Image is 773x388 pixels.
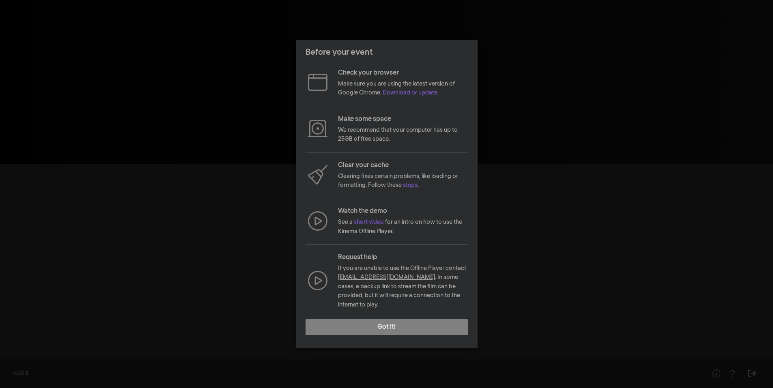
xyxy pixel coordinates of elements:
[338,218,468,236] p: See a for an intro on how to use the Kinema Offline Player.
[338,161,468,170] p: Clear your cache
[338,206,468,216] p: Watch the demo
[338,172,468,190] p: Clearing fixes certain problems, like loading or formatting. Follow these .
[338,68,468,78] p: Check your browser
[338,114,468,124] p: Make some space
[338,126,468,144] p: We recommend that your computer has up to 25GB of free space.
[338,253,468,262] p: Request help
[296,40,478,65] header: Before your event
[338,79,468,98] p: Make sure you are using the latest version of Google Chrome.
[383,90,437,96] a: Download or update
[354,219,384,225] a: short video
[338,274,435,280] a: [EMAIL_ADDRESS][DOMAIN_NAME]
[338,264,468,309] p: If you are unable to use the Offline Player contact . In some cases, a backup link to stream the ...
[403,182,418,188] a: steps
[306,319,468,335] button: Got it!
